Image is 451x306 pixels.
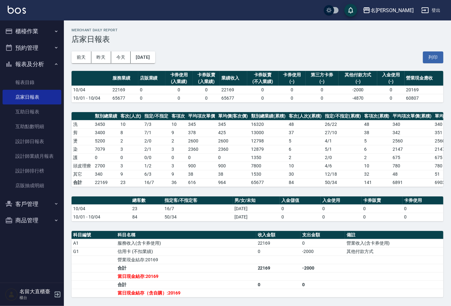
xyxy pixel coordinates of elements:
[363,137,391,145] td: 5
[217,162,250,170] td: 900
[170,145,187,153] td: 3
[280,78,304,85] div: (-)
[167,72,191,78] div: 卡券使用
[111,94,138,102] td: 65677
[119,178,143,187] td: 23
[72,71,443,103] table: a dense table
[170,137,187,145] td: 2
[131,213,163,221] td: 84
[119,137,143,145] td: 2
[119,170,143,178] td: 9
[287,178,324,187] td: 84
[167,78,191,85] div: (入業績)
[19,288,52,295] h5: 名留大直櫃臺
[339,94,377,102] td: -4870
[116,239,256,247] td: 服務收入(含卡券使用)
[119,112,143,120] th: 客次(人次)
[143,145,170,153] td: 2 / 1
[3,196,61,212] button: 客戶管理
[321,213,362,221] td: 0
[187,112,217,120] th: 平均項次單價
[3,134,61,149] a: 設計師日報表
[306,86,339,94] td: 0
[165,86,193,94] td: 0
[220,71,247,86] th: 業績收入
[116,231,256,239] th: 科目名稱
[138,86,165,94] td: 0
[72,178,93,187] td: 合計
[323,112,363,120] th: 指定/不指定(累積)
[72,170,93,178] td: 其它
[306,94,339,102] td: 0
[363,128,391,137] td: 38
[3,149,61,164] a: 設計師業績月報表
[345,239,443,247] td: 營業收入(含卡券使用)
[363,145,391,153] td: 6
[301,247,345,256] td: -2000
[187,162,217,170] td: 900
[307,72,337,78] div: 第三方卡券
[116,280,256,289] td: 合計
[247,94,279,102] td: 0
[377,86,404,94] td: 0
[131,204,163,213] td: 23
[323,153,363,162] td: 2 / 0
[170,153,187,162] td: 0
[3,212,61,229] button: 商品管理
[111,71,138,86] th: 服務業績
[93,120,119,128] td: 3450
[301,239,345,247] td: 0
[391,178,433,187] td: 6891
[217,145,250,153] td: 2360
[72,247,116,256] td: G1
[3,23,61,40] button: 櫃檯作業
[217,112,250,120] th: 單均價(客次價)
[287,137,324,145] td: 5
[287,112,324,120] th: 客次(人次)(累積)
[249,153,287,162] td: 1350
[405,86,443,94] td: 20169
[323,162,363,170] td: 4 / 6
[280,213,321,221] td: 0
[8,6,26,14] img: Logo
[287,162,324,170] td: 10
[402,196,443,205] th: 卡券使用
[3,119,61,134] a: 互助點數明細
[72,231,443,297] table: a dense table
[116,256,256,264] td: 營業現金結存:20169
[287,170,324,178] td: 30
[116,289,256,297] td: 當日現金結存（含自購）:20169
[279,94,306,102] td: 0
[163,204,233,213] td: 16/7
[323,128,363,137] td: 27 / 10
[279,86,306,94] td: 0
[72,120,93,128] td: 洗
[391,120,433,128] td: 340
[391,137,433,145] td: 2560
[217,120,250,128] td: 345
[363,153,391,162] td: 2
[249,112,287,120] th: 類別總業績(累積)
[165,94,193,102] td: 0
[193,94,220,102] td: 0
[3,75,61,90] a: 報表目錄
[405,94,443,102] td: 60807
[111,51,131,63] button: 今天
[170,162,187,170] td: 3
[119,162,143,170] td: 3
[233,196,280,205] th: 男/女/未知
[220,86,247,94] td: 22169
[93,178,119,187] td: 22169
[307,78,337,85] div: (-)
[217,137,250,145] td: 2600
[5,288,18,301] img: Person
[143,153,170,162] td: 0 / 0
[256,280,301,289] td: 0
[143,128,170,137] td: 7 / 1
[217,178,250,187] td: 964
[72,145,93,153] td: 染
[72,204,131,213] td: 10/04
[256,247,301,256] td: 0
[119,128,143,137] td: 8
[72,51,91,63] button: 前天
